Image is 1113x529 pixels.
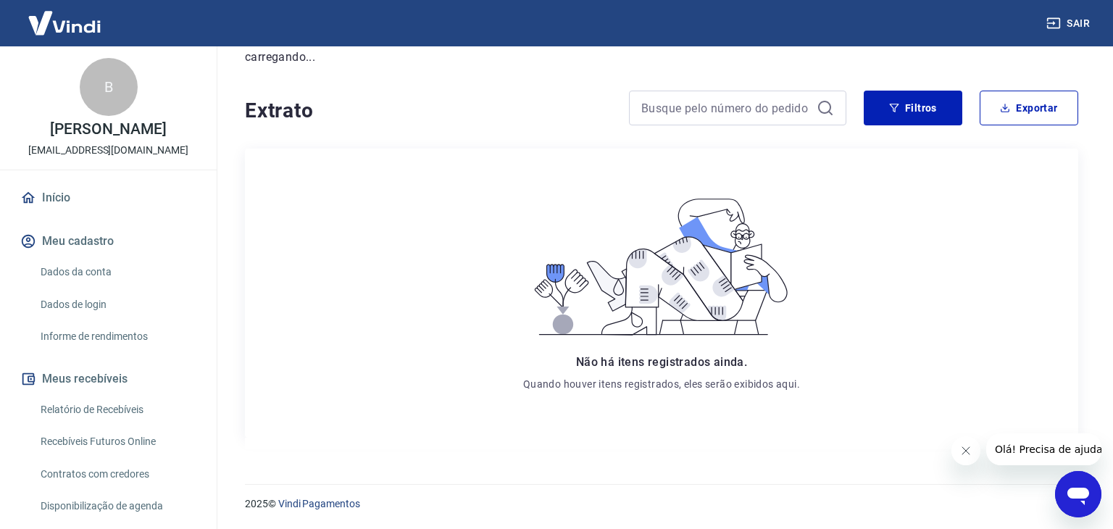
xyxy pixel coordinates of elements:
[17,1,112,45] img: Vindi
[245,49,1078,66] p: carregando...
[980,91,1078,125] button: Exportar
[17,363,199,395] button: Meus recebíveis
[35,459,199,489] a: Contratos com credores
[986,433,1101,465] iframe: Mensagem da empresa
[641,97,811,119] input: Busque pelo número do pedido
[28,143,188,158] p: [EMAIL_ADDRESS][DOMAIN_NAME]
[9,10,122,22] span: Olá! Precisa de ajuda?
[17,225,199,257] button: Meu cadastro
[1055,471,1101,517] iframe: Botão para abrir a janela de mensagens
[17,182,199,214] a: Início
[80,58,138,116] div: B
[245,96,612,125] h4: Extrato
[50,122,166,137] p: [PERSON_NAME]
[1043,10,1096,37] button: Sair
[35,427,199,457] a: Recebíveis Futuros Online
[35,322,199,351] a: Informe de rendimentos
[951,436,980,465] iframe: Fechar mensagem
[523,377,800,391] p: Quando houver itens registrados, eles serão exibidos aqui.
[35,395,199,425] a: Relatório de Recebíveis
[278,498,360,509] a: Vindi Pagamentos
[35,257,199,287] a: Dados da conta
[35,290,199,320] a: Dados de login
[576,355,747,369] span: Não há itens registrados ainda.
[35,491,199,521] a: Disponibilização de agenda
[245,496,1078,512] p: 2025 ©
[864,91,962,125] button: Filtros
